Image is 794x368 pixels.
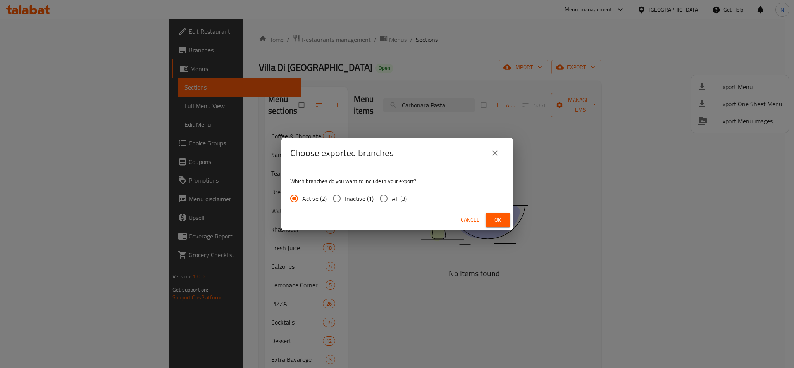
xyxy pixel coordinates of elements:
button: Cancel [458,213,482,227]
p: Which branches do you want to include in your export? [290,177,504,185]
span: Inactive (1) [345,194,374,203]
span: Ok [492,215,504,225]
span: Active (2) [302,194,327,203]
button: Ok [486,213,510,227]
h2: Choose exported branches [290,147,394,159]
span: Cancel [461,215,479,225]
button: close [486,144,504,162]
span: All (3) [392,194,407,203]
